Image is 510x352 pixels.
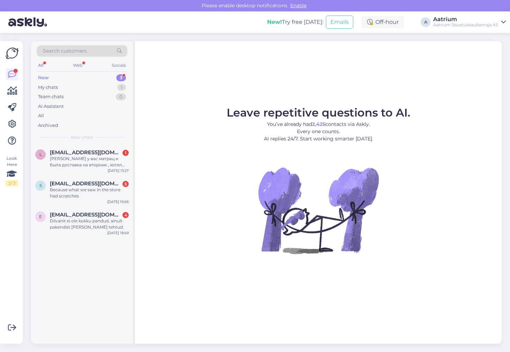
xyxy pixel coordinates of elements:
[362,16,404,28] div: Off-hour
[267,19,282,25] b: New!
[38,103,64,110] div: AI Assistant
[110,61,127,70] div: Socials
[107,230,129,235] div: [DATE] 18:49
[6,180,18,186] div: 2 / 3
[50,180,122,187] span: seyranbarseghyan@gmail.com
[50,149,122,156] span: l3br0n23@mail.ru
[227,121,410,142] p: You’ve already had contacts via Askly. Every one counts. AI replies 24/7. Start working smarter [...
[433,22,498,28] div: Aatrium Sisustuskaubamaja AS
[108,168,129,173] div: [DATE] 13:27
[326,16,353,29] button: Emails
[37,61,45,70] div: All
[38,84,58,91] div: My chats
[267,18,323,26] div: Try free [DATE]:
[38,74,49,81] div: New
[116,74,126,81] div: 3
[38,93,64,100] div: Team chats
[50,187,129,199] div: Because what we saw in the store had scratches
[39,152,42,157] span: l
[256,148,381,272] img: No Chat active
[71,134,93,140] span: New chats
[6,155,18,186] div: Look Here
[122,150,129,156] div: 1
[50,156,129,168] div: [PERSON_NAME] у вас матрац и была доставка на вторник , хотел бы отменить , [PERSON_NAME] я уже с...
[50,212,122,218] span: e-pood@aatrium.ee
[116,93,126,100] div: 0
[39,214,42,219] span: e
[50,218,129,230] div: Diivanit ei ole kokku pandud, ainult pakendist [PERSON_NAME] tehtud.
[312,121,325,127] b: 2,425
[421,17,430,27] div: A
[122,181,129,187] div: 5
[38,122,58,129] div: Archived
[6,47,19,60] img: Askly Logo
[43,47,87,55] span: Search customers
[227,106,410,119] span: Leave repetitive questions to AI.
[433,17,506,28] a: AatriumAatrium Sisustuskaubamaja AS
[107,199,129,204] div: [DATE] 19:06
[122,212,129,218] div: 4
[38,112,44,119] div: All
[72,61,84,70] div: Web
[433,17,498,22] div: Aatrium
[288,2,309,9] span: Enable
[39,183,42,188] span: s
[117,84,126,91] div: 1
